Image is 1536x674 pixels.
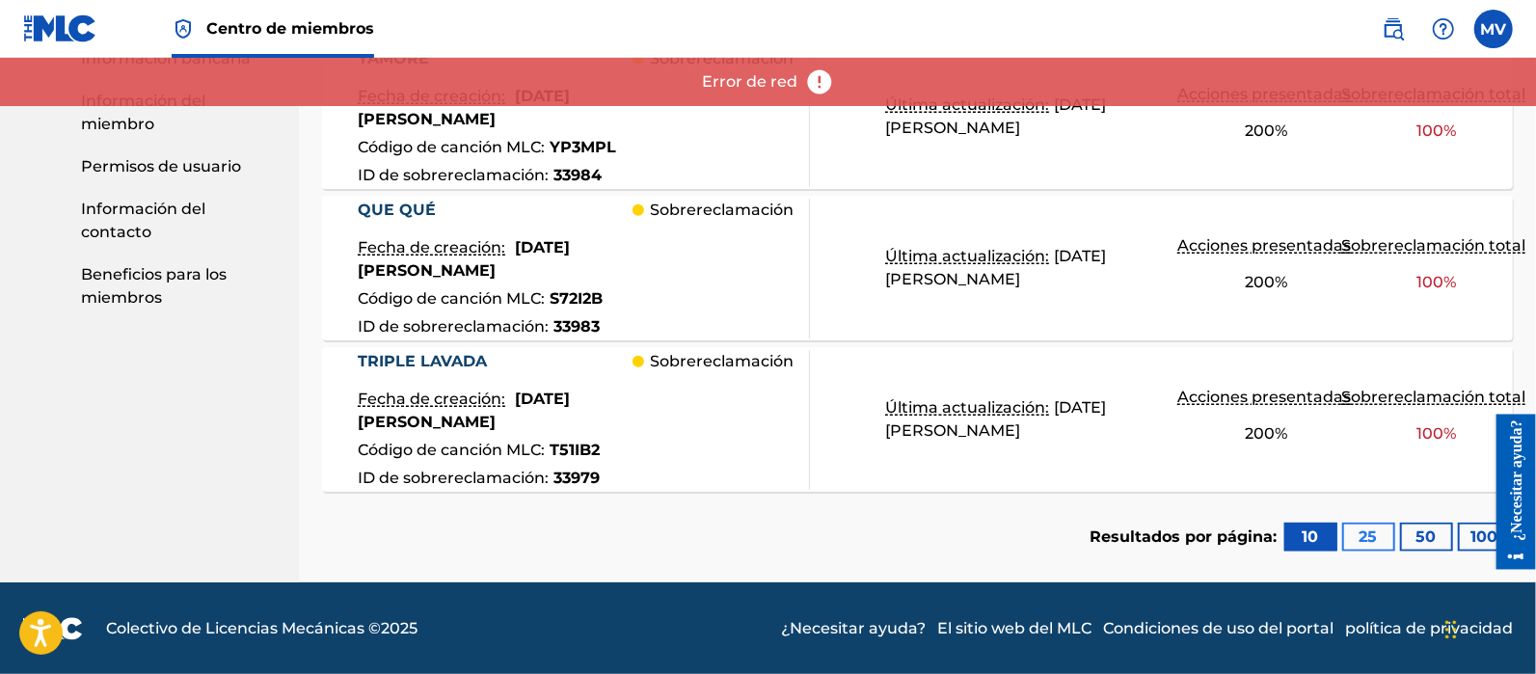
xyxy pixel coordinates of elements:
[358,390,570,431] font: [DATE][PERSON_NAME]
[553,317,600,336] font: 33983
[541,289,545,308] font: :
[358,238,570,280] font: [DATE][PERSON_NAME]
[1342,236,1526,255] font: Sobrereclamación total
[358,317,545,336] font: ID de sobrereclamación
[1360,527,1378,546] font: 25
[1345,617,1513,640] a: política de privacidad
[1470,527,1497,546] font: 100
[1177,388,1351,406] font: Acciones presentadas
[550,138,616,156] font: YP3MPL
[358,390,505,408] font: Fecha de creación:
[358,201,436,219] font: QUE QUÉ
[106,619,381,637] font: Colectivo de Licencias Mecánicas ©
[1345,619,1513,637] font: política de privacidad
[81,200,205,241] font: Información del contacto
[81,155,276,178] a: Permisos de usuario
[1440,581,1536,674] iframe: Widget de chat
[1103,617,1334,640] a: Condiciones de uso del portal
[1424,10,1463,48] div: Ayuda
[81,265,227,307] font: Beneficios para los miembros
[23,14,97,42] img: Logotipo del MLC
[885,247,1049,265] font: Última actualización:
[81,263,276,310] a: Beneficios para los miembros
[781,617,926,640] a: ¿Necesitar ayuda?
[358,166,545,184] font: ID de sobrereclamación
[358,441,541,459] font: Código de canción MLC
[81,198,276,244] a: Información del contacto
[553,166,602,184] font: 33984
[805,67,834,96] img: error
[358,138,541,156] font: Código de canción MLC
[650,352,794,370] font: Sobrereclamación
[1445,601,1457,659] div: Arrastrar
[550,289,603,308] font: S72I2B
[541,441,545,459] font: :
[545,469,549,487] font: :
[1443,121,1456,140] font: %
[545,317,549,336] font: :
[1303,527,1319,546] font: 10
[1284,523,1337,552] button: 10
[206,19,374,38] font: Centro de miembros
[381,619,418,637] font: 2025
[1400,523,1453,552] button: 50
[1342,523,1395,552] button: 25
[322,196,1513,340] a: QUE QUÉFecha de creación:[DATE][PERSON_NAME]Código de canción MLC:S72I2BID de sobrereclamación:33...
[23,617,83,640] img: logo
[1276,121,1288,140] font: %
[702,72,797,91] font: Error de red
[322,44,1513,189] a: YAMOREFecha de creación:[DATE][PERSON_NAME]Código de canción MLC:YP3MPLID de sobrereclamación:339...
[358,469,545,487] font: ID de sobrereclamación
[781,619,926,637] font: ¿Necesitar ayuda?
[358,238,505,256] font: Fecha de creación:
[358,87,570,128] font: [DATE][PERSON_NAME]
[26,5,42,125] font: ¿Necesitar ayuda?
[172,17,195,40] img: Titular de los derechos superior
[358,289,541,308] font: Código de canción MLC
[1474,10,1513,48] div: Menú de usuario
[1246,273,1276,291] font: 200
[81,157,241,175] font: Permisos de usuario
[1432,17,1455,40] img: ayuda
[1177,236,1351,255] font: Acciones presentadas
[937,617,1091,640] a: El sitio web del MLC
[358,352,487,370] font: TRIPLE LAVADA
[550,441,600,459] font: T51IB2
[1246,424,1276,443] font: 200
[650,201,794,219] font: Sobrereclamación
[1458,523,1511,552] button: 100
[1276,273,1288,291] font: %
[885,398,1049,417] font: Última actualización:
[1416,424,1443,443] font: 100
[1090,527,1277,546] font: Resultados por página:
[1416,273,1443,291] font: 100
[1382,17,1405,40] img: buscar
[1276,424,1288,443] font: %
[1416,527,1437,546] font: 50
[1246,121,1276,140] font: 200
[937,619,1091,637] font: El sitio web del MLC
[1482,415,1536,570] iframe: Centro de recursos
[1443,424,1456,443] font: %
[1342,388,1526,406] font: Sobrereclamación total
[1103,619,1334,637] font: Condiciones de uso del portal
[1374,10,1413,48] a: Búsqueda pública
[1416,121,1443,140] font: 100
[322,347,1513,492] a: TRIPLE LAVADAFecha de creación:[DATE][PERSON_NAME]Código de canción MLC:T51IB2ID de sobrereclamac...
[1443,273,1456,291] font: %
[545,166,549,184] font: :
[81,90,276,136] a: Información del miembro
[553,469,600,487] font: 33979
[541,138,545,156] font: :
